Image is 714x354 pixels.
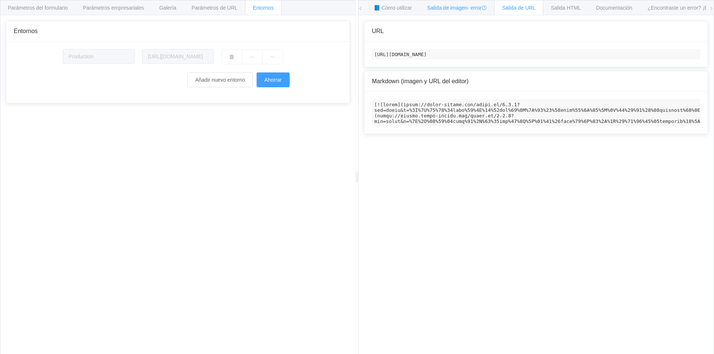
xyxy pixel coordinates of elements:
font: - error [467,5,482,11]
button: Añadir nuevo entorno [187,72,253,87]
font: Entornos [253,5,274,11]
font: Parámetros de URL [192,5,238,11]
font: Parámetros empresariales [83,5,144,11]
font: Documentación [596,5,632,11]
font: URL [372,28,384,34]
font: 📘 Cómo utilizar [374,5,412,11]
font: Salida HTML [551,5,581,11]
font: Añadir nuevo entorno [195,77,245,83]
font: Salida de imagen [427,5,467,11]
font: Parámetros del formulario [8,5,68,11]
font: Markdown (imagen y URL del editor) [372,78,469,84]
font: Salida de URL [502,5,535,11]
font: Entornos [14,28,38,34]
code: [URL][DOMAIN_NAME] [372,49,700,59]
button: Ahorrar [257,72,290,87]
code: [![lorem](ipsum://dolor-sitame.con/adipi.el/6.3.1?sed=doeiu&t=%3I%7U%75%78%34labo%59%4E%14%52dol%... [372,99,700,126]
font: Ahorrar [264,77,282,83]
font: Galería [159,5,176,11]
